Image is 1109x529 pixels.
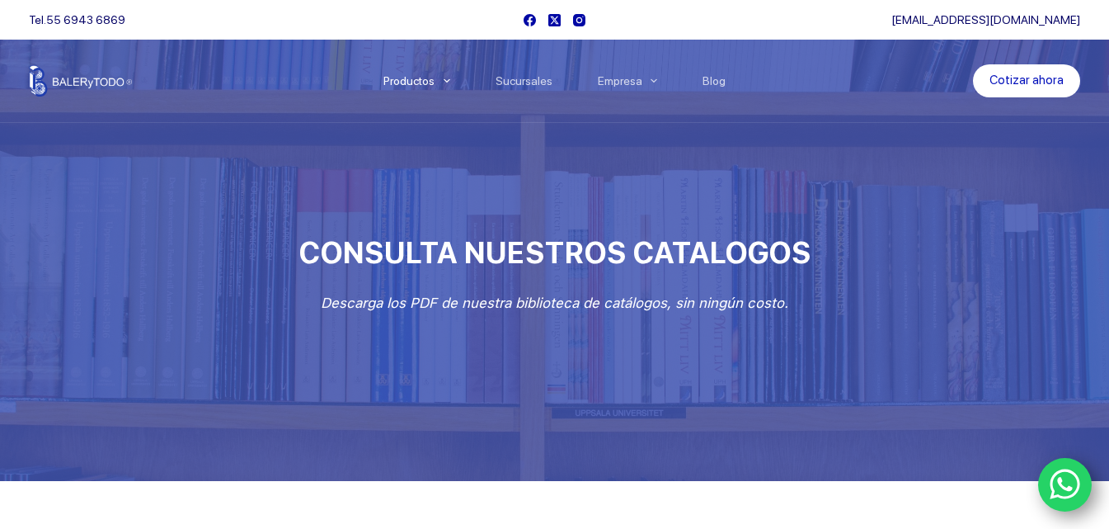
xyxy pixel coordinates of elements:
a: Cotizar ahora [973,64,1080,97]
a: [EMAIL_ADDRESS][DOMAIN_NAME] [891,13,1080,26]
a: X (Twitter) [548,14,561,26]
img: Balerytodo [29,65,132,97]
span: Tel. [29,13,125,26]
nav: Menu Principal [360,40,749,122]
span: CONSULTA NUESTROS CATALOGOS [298,235,811,271]
a: Instagram [573,14,585,26]
a: WhatsApp [1038,458,1093,512]
a: 55 6943 6869 [46,13,125,26]
a: Facebook [524,14,536,26]
em: Descarga los PDF de nuestra biblioteca de catálogos, sin ningún costo. [321,295,788,311]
